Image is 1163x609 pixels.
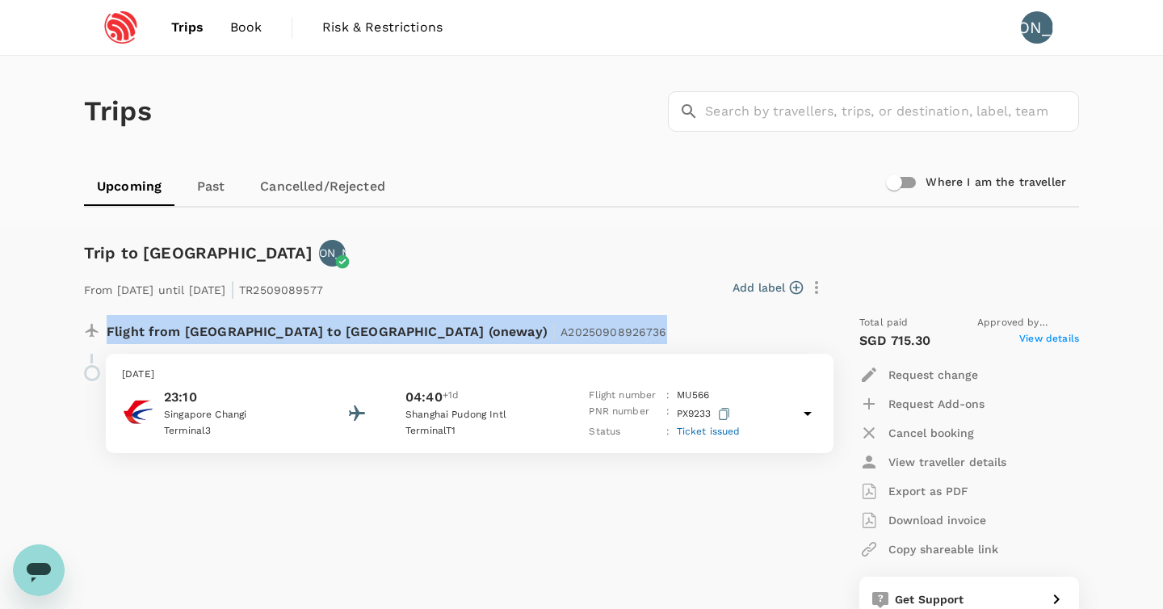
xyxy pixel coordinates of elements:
[888,541,998,557] p: Copy shareable link
[1019,331,1079,351] span: View details
[705,91,1079,132] input: Search by travellers, trips, or destination, label, team
[552,320,556,342] span: |
[171,18,204,37] span: Trips
[122,367,817,383] p: [DATE]
[589,424,660,440] p: Status
[84,56,152,167] h1: Trips
[677,426,741,437] span: Ticket issued
[888,483,968,499] p: Export as PDF
[84,273,323,302] p: From [DATE] until [DATE] TR2509089577
[859,360,978,389] button: Request change
[666,424,670,440] p: :
[888,512,986,528] p: Download invoice
[926,174,1066,191] h6: Where I am the traveller
[322,18,443,37] span: Risk & Restrictions
[859,506,986,535] button: Download invoice
[122,396,154,428] img: China Eastern Airlines
[888,425,974,441] p: Cancel booking
[859,389,985,418] button: Request Add-ons
[859,447,1006,477] button: View traveller details
[666,404,670,424] p: :
[107,315,667,344] p: Flight from [GEOGRAPHIC_DATA] to [GEOGRAPHIC_DATA] (oneway)
[164,388,309,407] p: 23:10
[164,407,309,423] p: Singapore Changi
[561,325,666,338] span: A20250908926736
[888,454,1006,470] p: View traveller details
[977,315,1079,331] span: Approved by
[895,593,964,606] span: Get Support
[164,423,309,439] p: Terminal 3
[230,278,235,300] span: |
[443,388,459,407] span: +1d
[84,240,313,266] h6: Trip to [GEOGRAPHIC_DATA]
[859,477,968,506] button: Export as PDF
[230,18,262,37] span: Book
[733,279,803,296] button: Add label
[677,388,710,404] p: MU 566
[84,10,158,45] img: Espressif Systems Singapore Pte Ltd
[888,396,985,412] p: Request Add-ons
[405,388,443,407] p: 04:40
[405,423,551,439] p: Terminal T1
[859,535,998,564] button: Copy shareable link
[888,367,978,383] p: Request change
[13,544,65,596] iframe: 启动消息传送窗口的按钮
[174,167,247,206] a: Past
[405,407,551,423] p: Shanghai Pudong Intl
[859,418,974,447] button: Cancel booking
[589,404,660,424] p: PNR number
[84,167,174,206] a: Upcoming
[859,331,931,351] p: SGD 715.30
[666,388,670,404] p: :
[589,388,660,404] p: Flight number
[1021,11,1053,44] div: [PERSON_NAME]
[859,315,909,331] span: Total paid
[285,245,379,261] p: [PERSON_NAME]
[247,167,398,206] a: Cancelled/Rejected
[677,404,733,424] p: PX9233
